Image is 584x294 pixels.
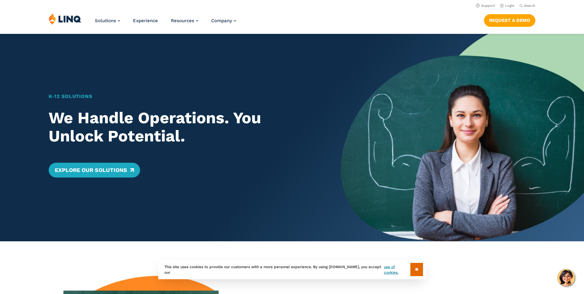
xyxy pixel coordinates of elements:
a: Resources [171,18,198,23]
h1: K‑12 Solutions [49,93,317,100]
span: Solutions [95,18,116,23]
a: Company [211,18,236,23]
img: LINQ | K‑12 Software [49,13,81,25]
img: Home Banner [341,34,584,241]
a: use of cookies. [384,264,410,275]
h2: We Handle Operations. You Unlock Potential. [49,109,317,146]
span: Resources [171,18,194,23]
button: Open Search Bar [519,3,535,8]
button: Hello, have a question? Let’s chat. [558,269,575,286]
nav: Button Navigation [484,13,535,27]
a: Login [500,4,514,8]
a: Experience [133,18,158,23]
a: Explore Our Solutions [49,163,140,178]
a: Solutions [95,18,120,23]
div: This site uses cookies to provide our customers with a more personal experience. By using [DOMAIN... [158,260,426,279]
nav: Primary Navigation [95,13,236,33]
a: Request a Demo [484,14,535,27]
span: Search [524,4,535,8]
a: Support [476,4,495,8]
span: Company [211,18,232,23]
